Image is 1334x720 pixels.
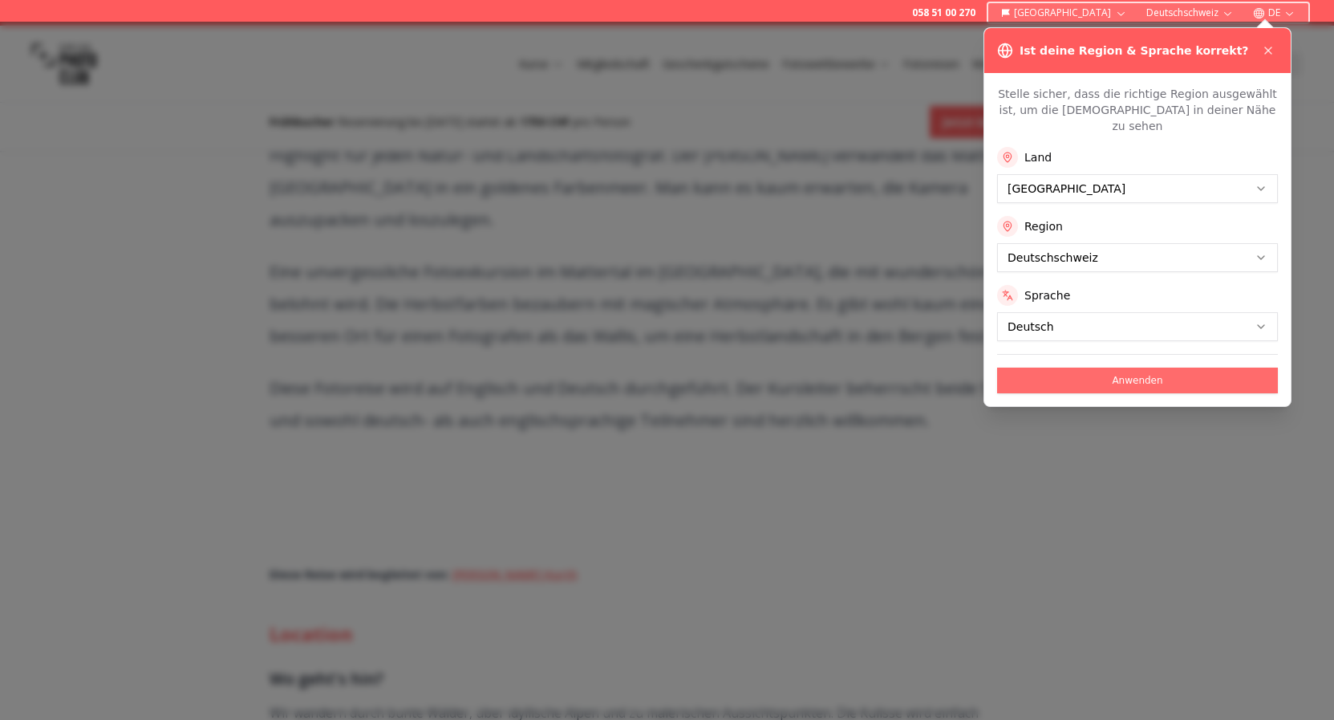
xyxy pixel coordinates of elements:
h3: Ist deine Region & Sprache korrekt? [1020,43,1248,59]
button: Deutschschweiz [1140,3,1240,22]
button: Anwenden [997,368,1278,393]
button: [GEOGRAPHIC_DATA] [995,3,1133,22]
p: Stelle sicher, dass die richtige Region ausgewählt ist, um die [DEMOGRAPHIC_DATA] in deiner Nähe ... [997,86,1278,134]
label: Region [1024,218,1063,234]
button: DE [1247,3,1302,22]
label: Land [1024,149,1052,165]
label: Sprache [1024,287,1070,303]
a: 058 51 00 270 [912,6,975,19]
